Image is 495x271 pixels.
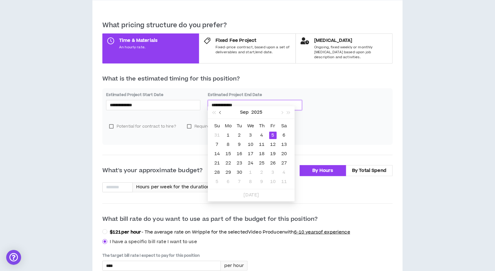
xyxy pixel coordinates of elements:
[245,159,256,168] td: 2025-09-24
[234,140,245,149] td: 2025-09-09
[279,177,290,186] td: 2025-10-11
[223,121,234,131] th: Mo
[251,106,262,119] button: 2025
[279,121,290,131] th: Sa
[247,132,254,139] div: 3
[294,229,350,235] span: 6-10 years of experience
[102,21,393,30] p: What pricing structure do you prefer?
[212,159,223,168] td: 2025-09-21
[110,229,350,235] p: - The average rate on Wripple for the selected Video Producer with
[236,132,243,139] div: 2
[245,149,256,159] td: 2025-09-17
[102,214,393,224] p: What bill rate do you want to use as part of the budget for this position?
[312,167,333,174] span: By Hours
[269,160,277,167] div: 26
[212,121,223,131] th: Su
[279,149,290,159] td: 2025-09-20
[6,250,21,265] div: Open Intercom Messenger
[267,131,279,140] td: 2025-09-05
[267,168,279,177] td: 2025-10-03
[247,141,254,148] div: 10
[280,169,288,176] div: 4
[221,261,247,271] div: per hour
[102,75,393,83] p: What is the estimated timing for this position?
[225,169,232,176] div: 29
[236,178,243,186] div: 7
[213,141,221,148] div: 7
[267,140,279,149] td: 2025-09-12
[245,140,256,149] td: 2025-09-10
[136,184,225,190] p: Hours per week for the duration above
[213,178,221,186] div: 5
[213,169,221,176] div: 28
[279,168,290,177] td: 2025-10-04
[280,160,288,167] div: 27
[258,141,265,148] div: 11
[258,150,265,158] div: 18
[247,160,254,167] div: 24
[269,132,277,139] div: 5
[204,37,211,44] span: tag
[225,178,232,186] div: 6
[223,177,234,186] td: 2025-10-06
[245,131,256,140] td: 2025-09-03
[267,159,279,168] td: 2025-09-26
[234,131,245,140] td: 2025-09-02
[223,159,234,168] td: 2025-09-22
[225,141,232,148] div: 8
[225,132,232,139] div: 1
[280,178,288,186] div: 11
[258,160,265,167] div: 25
[212,177,223,186] td: 2025-10-05
[280,150,288,158] div: 20
[102,166,203,175] p: What's your approximate budget?
[225,160,232,167] div: 22
[279,131,290,140] td: 2025-09-06
[236,150,243,158] div: 16
[213,132,221,139] div: 31
[247,150,254,158] div: 17
[236,141,243,148] div: 9
[240,106,249,119] button: Sep
[212,131,223,140] td: 2025-08-31
[110,238,197,245] span: I have a specific bill rate I want to use
[258,169,265,176] div: 2
[245,168,256,177] td: 2025-10-01
[212,149,223,159] td: 2025-09-14
[216,45,291,55] span: Fixed-price contract, based upon a set of deliverables and start/end date.
[247,178,254,186] div: 8
[234,149,245,159] td: 2025-09-16
[223,168,234,177] td: 2025-09-29
[243,192,259,198] a: [DATE]
[279,159,290,168] td: 2025-09-27
[110,229,141,235] strong: $ 121 per hour
[245,177,256,186] td: 2025-10-08
[225,150,232,158] div: 15
[236,160,243,167] div: 23
[280,141,288,148] div: 13
[269,169,277,176] div: 3
[247,169,254,176] div: 1
[267,121,279,131] th: Fr
[234,177,245,186] td: 2025-10-07
[234,168,245,177] td: 2025-09-30
[119,37,158,44] span: Time & Materials
[184,122,246,131] label: Requires working on site
[106,122,179,131] label: Potential for contract to hire?
[352,167,386,174] span: By Total Spend
[280,132,288,139] div: 6
[213,150,221,158] div: 14
[267,177,279,186] td: 2025-10-10
[256,121,267,131] th: Th
[106,92,200,98] label: Estimated Project Start Date
[256,149,267,159] td: 2025-09-18
[279,140,290,149] td: 2025-09-13
[107,37,114,44] span: clock-circle
[216,37,291,44] span: Fixed Fee Project
[314,37,388,44] span: [MEDICAL_DATA]
[223,149,234,159] td: 2025-09-15
[234,121,245,131] th: Tu
[213,160,221,167] div: 21
[212,140,223,149] td: 2025-09-07
[256,159,267,168] td: 2025-09-25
